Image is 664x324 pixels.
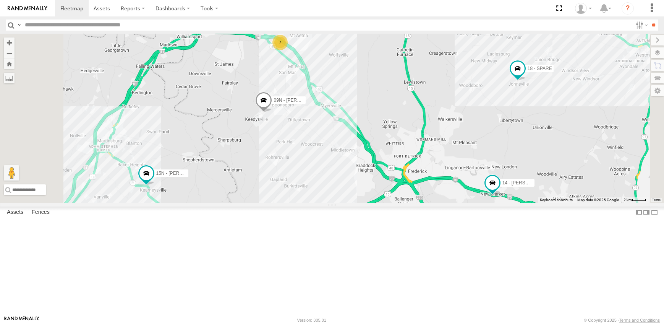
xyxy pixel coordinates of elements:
label: Fences [28,207,53,218]
div: 7 [272,35,288,50]
span: 15N - [PERSON_NAME] [156,171,206,176]
button: Zoom Home [4,59,15,69]
label: Assets [3,207,27,218]
span: 2 km [624,198,632,202]
button: Map Scale: 2 km per 34 pixels [621,197,649,203]
button: Zoom out [4,48,15,59]
span: 14 - [PERSON_NAME] [502,180,549,186]
a: Terms [653,199,661,202]
button: Keyboard shortcuts [540,197,573,203]
div: Version: 305.01 [297,318,326,322]
button: Zoom in [4,37,15,48]
span: 18 - SPARE [528,66,552,72]
a: Terms and Conditions [619,318,660,322]
label: Dock Summary Table to the Right [643,207,650,218]
div: Barbara McNamee [572,3,594,14]
img: rand-logo.svg [8,6,47,11]
label: Map Settings [651,85,664,96]
label: Search Query [16,20,22,31]
i: ? [622,2,634,15]
label: Dock Summary Table to the Left [635,207,643,218]
label: Search Filter Options [633,20,649,31]
span: Map data ©2025 Google [577,198,619,202]
div: © Copyright 2025 - [584,318,660,322]
a: Visit our Website [4,316,39,324]
span: 09N - [PERSON_NAME] [274,98,324,103]
label: Measure [4,73,15,83]
button: Drag Pegman onto the map to open Street View [4,165,19,181]
label: Hide Summary Table [651,207,658,218]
